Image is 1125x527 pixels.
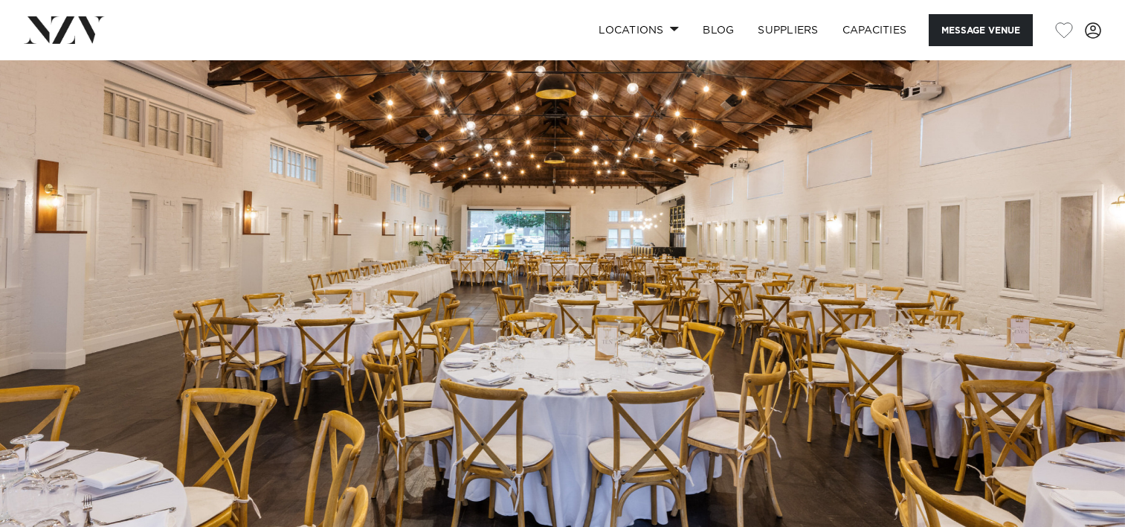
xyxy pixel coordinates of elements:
[929,14,1033,46] button: Message Venue
[831,14,919,46] a: Capacities
[587,14,691,46] a: Locations
[746,14,830,46] a: SUPPLIERS
[691,14,746,46] a: BLOG
[24,16,105,43] img: nzv-logo.png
